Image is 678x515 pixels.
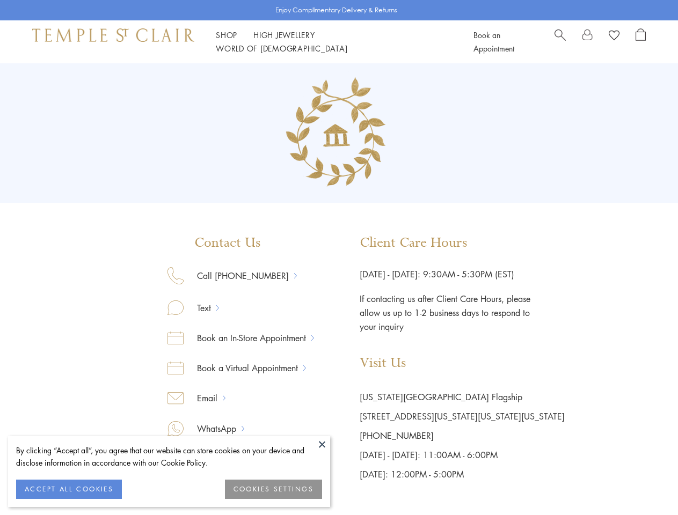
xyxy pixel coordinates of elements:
div: By clicking “Accept all”, you agree that our website can store cookies on your device and disclos... [16,444,322,469]
a: ShopShop [216,30,237,40]
img: Temple St. Clair [32,28,194,41]
img: Group_135.png [273,68,405,199]
iframe: Gorgias live chat messenger [624,465,667,504]
button: COOKIES SETTINGS [225,480,322,499]
p: Visit Us [360,355,565,371]
a: Book an In-Store Appointment [184,331,311,345]
p: [DATE] - [DATE]: 9:30AM - 5:30PM (EST) [360,267,565,281]
nav: Main navigation [216,28,449,55]
a: High JewelleryHigh Jewellery [253,30,315,40]
p: [DATE] - [DATE]: 11:00AM - 6:00PM [360,445,565,465]
button: ACCEPT ALL COOKIES [16,480,122,499]
a: Text [184,301,216,315]
a: Call [PHONE_NUMBER] [184,269,294,283]
a: World of [DEMOGRAPHIC_DATA]World of [DEMOGRAPHIC_DATA] [216,43,347,54]
p: If contacting us after Client Care Hours, please allow us up to 1-2 business days to respond to y... [360,281,531,334]
p: Enjoy Complimentary Delivery & Returns [275,5,397,16]
p: [US_STATE][GEOGRAPHIC_DATA] Flagship [360,387,565,407]
p: Contact Us [167,235,314,251]
a: [STREET_ADDRESS][US_STATE][US_STATE][US_STATE] [360,410,565,422]
p: [DATE]: 12:00PM - 5:00PM [360,465,565,484]
a: Search [555,28,566,55]
a: Email [184,391,223,405]
a: View Wishlist [609,28,619,45]
a: WhatsApp [184,422,242,436]
a: [PHONE_NUMBER] [360,430,434,442]
a: Book a Virtual Appointment [184,361,303,375]
a: Book an Appointment [473,30,514,54]
a: Open Shopping Bag [636,28,646,55]
p: Client Care Hours [360,235,565,251]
